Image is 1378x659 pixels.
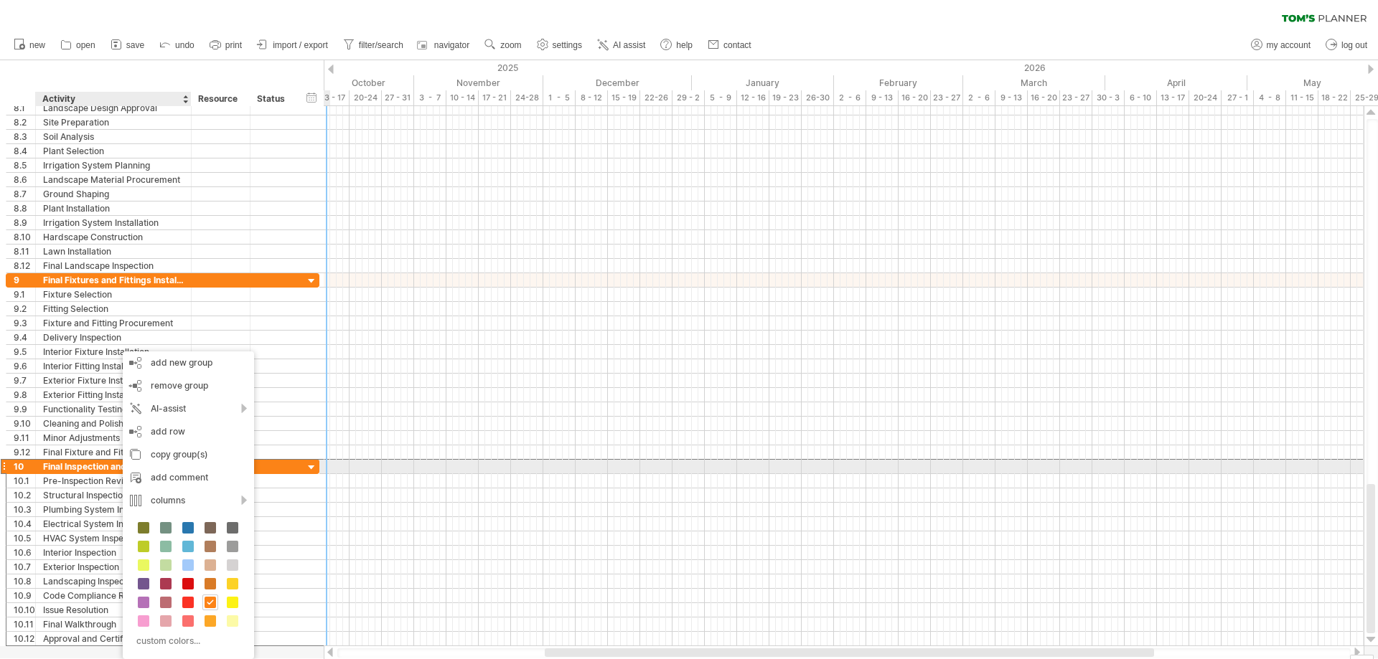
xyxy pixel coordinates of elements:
[43,503,184,516] div: Plumbing System Inspection
[14,632,35,645] div: 10.12
[14,288,35,301] div: 9.1
[500,40,521,50] span: zoom
[446,90,479,105] div: 10 - 14
[963,75,1105,90] div: March 2026
[123,489,254,512] div: columns
[43,402,184,416] div: Functionality Testing
[43,345,184,359] div: Interior Fixture Installation
[10,36,50,54] a: new
[14,359,35,373] div: 9.6
[704,36,756,54] a: contact
[123,397,254,420] div: AI-assist
[14,115,35,129] div: 8.2
[225,40,242,50] span: print
[802,90,834,105] div: 26-30
[43,388,184,402] div: Exterior Fitting Installation
[834,90,866,105] div: 2 - 6
[43,617,184,631] div: Final Walkthrough
[14,603,35,617] div: 10.10
[151,380,208,391] span: remove group
[43,589,184,602] div: Code Compliance Review
[123,420,254,443] div: add row
[206,36,246,54] a: print
[43,531,184,545] div: HVAC System Inspection
[14,216,35,229] div: 8.9
[130,631,243,650] div: custom colors...
[14,101,35,115] div: 8.1
[481,36,525,54] a: zoom
[705,90,737,105] div: 5 - 9
[640,90,672,105] div: 22-26
[14,144,35,158] div: 8.4
[43,488,184,502] div: Structural Inspection
[1105,75,1247,90] div: April 2026
[608,90,640,105] div: 15 - 19
[14,273,35,287] div: 9
[723,40,751,50] span: contact
[1286,90,1318,105] div: 11 - 15
[382,90,414,105] div: 27 - 31
[899,90,931,105] div: 16 - 20
[43,359,184,373] div: Interior Fitting Installation
[553,40,582,50] span: settings
[43,546,184,559] div: Interior Inspection
[657,36,697,54] a: help
[14,517,35,531] div: 10.4
[42,92,183,106] div: Activity
[14,402,35,416] div: 9.9
[1092,90,1125,105] div: 30 - 3
[1125,90,1157,105] div: 6 - 10
[43,187,184,201] div: Ground Shaping
[1247,36,1315,54] a: my account
[14,460,35,473] div: 10
[43,130,184,143] div: Soil Analysis
[76,40,95,50] span: open
[963,90,995,105] div: 2 - 6
[1341,40,1367,50] span: log out
[43,460,184,473] div: Final Inspection and Approval
[511,90,543,105] div: 24-28
[43,316,184,330] div: Fixture and Fitting Procurement
[1318,90,1351,105] div: 18 - 22
[43,374,184,387] div: Exterior Fixture Installation
[533,36,586,54] a: settings
[14,331,35,344] div: 9.4
[43,302,184,316] div: Fitting Selection
[43,230,184,244] div: Hardscape Construction
[1028,90,1060,105] div: 16 - 20
[350,90,382,105] div: 20-24
[1322,36,1372,54] a: log out
[14,173,35,186] div: 8.6
[414,90,446,105] div: 3 - 7
[14,474,35,488] div: 10.1
[14,202,35,215] div: 8.8
[198,92,242,106] div: Resource
[43,173,184,186] div: Landscape Material Procurement
[692,75,834,90] div: January 2026
[43,101,184,115] div: Landscape Design Approval
[14,445,35,459] div: 9.12
[14,431,35,445] div: 9.11
[14,417,35,430] div: 9.10
[257,92,289,106] div: Status
[359,40,403,50] span: filter/search
[123,466,254,489] div: add comment
[123,351,254,374] div: add new group
[14,488,35,502] div: 10.2
[14,245,35,258] div: 8.11
[866,90,899,105] div: 9 - 13
[317,90,350,105] div: 13 - 17
[126,40,144,50] span: save
[14,230,35,244] div: 8.10
[14,589,35,602] div: 10.9
[14,316,35,330] div: 9.3
[43,445,184,459] div: Final Fixture and Fitting Inspection
[14,259,35,272] div: 8.12
[1267,40,1311,50] span: my account
[543,90,576,105] div: 1 - 5
[576,90,608,105] div: 8 - 12
[43,603,184,617] div: Issue Resolution
[1254,90,1286,105] div: 4 - 8
[43,417,184,430] div: Cleaning and Polishing
[43,216,184,229] div: Irrigation System Installation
